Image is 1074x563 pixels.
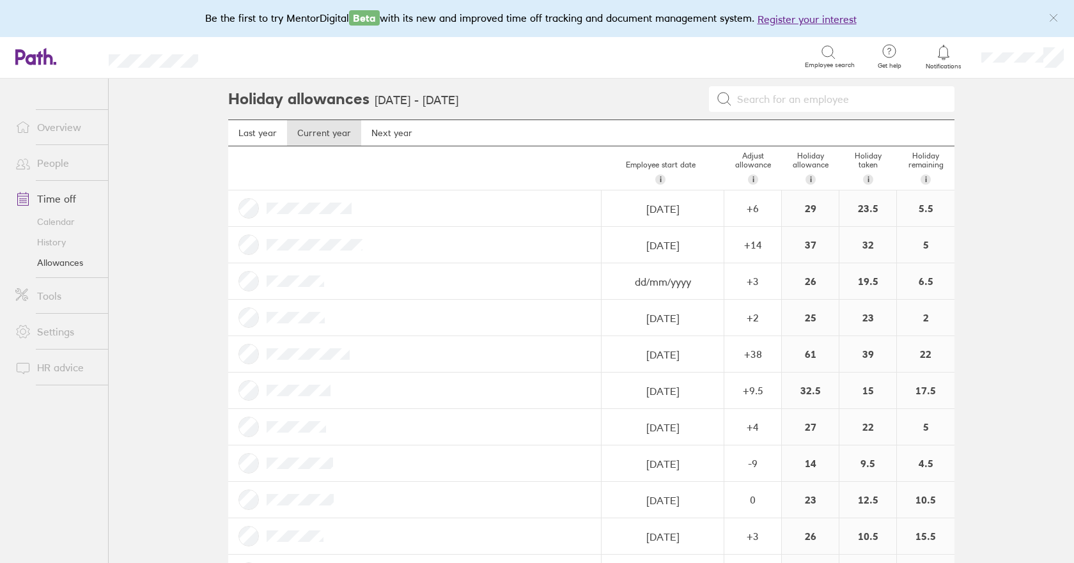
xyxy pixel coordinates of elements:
div: 10.5 [897,482,954,518]
input: dd/mm/yyyy [602,410,723,445]
div: + 9.5 [725,385,781,396]
div: 19.5 [839,263,896,299]
div: 23.5 [839,190,896,226]
div: 2 [897,300,954,335]
div: Adjust allowance [724,146,782,190]
span: Beta [349,10,380,26]
div: 6.5 [897,263,954,299]
span: Notifications [923,63,965,70]
div: 15 [839,373,896,408]
div: 22 [839,409,896,445]
div: 37 [782,227,839,263]
div: 10.5 [839,518,896,554]
div: 14 [782,445,839,481]
span: Get help [869,62,910,70]
div: 12.5 [839,482,896,518]
div: -9 [725,458,781,469]
div: 26 [782,518,839,554]
div: + 2 [725,312,781,323]
div: 29 [782,190,839,226]
a: HR advice [5,355,108,380]
div: Holiday allowance [782,146,839,190]
div: 9.5 [839,445,896,481]
input: dd/mm/yyyy [602,373,723,409]
span: i [810,174,812,185]
div: 17.5 [897,373,954,408]
a: Allowances [5,252,108,273]
a: People [5,150,108,176]
div: + 3 [725,275,781,287]
span: i [660,174,662,185]
div: + 4 [725,421,781,433]
div: 39 [839,336,896,372]
div: 15.5 [897,518,954,554]
div: 5 [897,409,954,445]
div: 5.5 [897,190,954,226]
input: dd/mm/yyyy [602,300,723,336]
div: 4.5 [897,445,954,481]
a: Overview [5,114,108,140]
div: Employee start date [596,155,724,190]
a: Settings [5,319,108,344]
a: Next year [361,120,423,146]
div: 27 [782,409,839,445]
div: 25 [782,300,839,335]
a: Notifications [923,43,965,70]
a: Time off [5,186,108,212]
div: + 38 [725,348,781,360]
input: Search for an employee [732,87,947,111]
input: dd/mm/yyyy [602,446,723,482]
div: 5 [897,227,954,263]
div: 23 [782,482,839,518]
div: Holiday remaining [897,146,954,190]
div: + 3 [725,530,781,542]
div: 23 [839,300,896,335]
span: i [868,174,869,185]
div: Be the first to try MentorDigital with its new and improved time off tracking and document manage... [205,10,869,27]
input: dd/mm/yyyy [602,191,723,227]
span: i [925,174,927,185]
div: 61 [782,336,839,372]
button: Register your interest [758,12,857,27]
div: + 14 [725,239,781,251]
input: dd/mm/yyyy [602,519,723,555]
span: i [752,174,754,185]
div: + 6 [725,203,781,214]
input: dd/mm/yyyy [602,264,723,300]
h2: Holiday allowances [228,79,370,120]
a: History [5,232,108,252]
a: Tools [5,283,108,309]
a: Current year [287,120,361,146]
div: Search [233,50,265,62]
input: dd/mm/yyyy [602,228,723,263]
span: Employee search [805,61,855,69]
div: 0 [725,494,781,505]
div: 26 [782,263,839,299]
input: dd/mm/yyyy [602,337,723,373]
div: Holiday taken [839,146,897,190]
div: 32 [839,227,896,263]
input: dd/mm/yyyy [602,482,723,518]
h3: [DATE] - [DATE] [375,94,458,107]
div: 32.5 [782,373,839,408]
a: Last year [228,120,287,146]
a: Calendar [5,212,108,232]
div: 22 [897,336,954,372]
